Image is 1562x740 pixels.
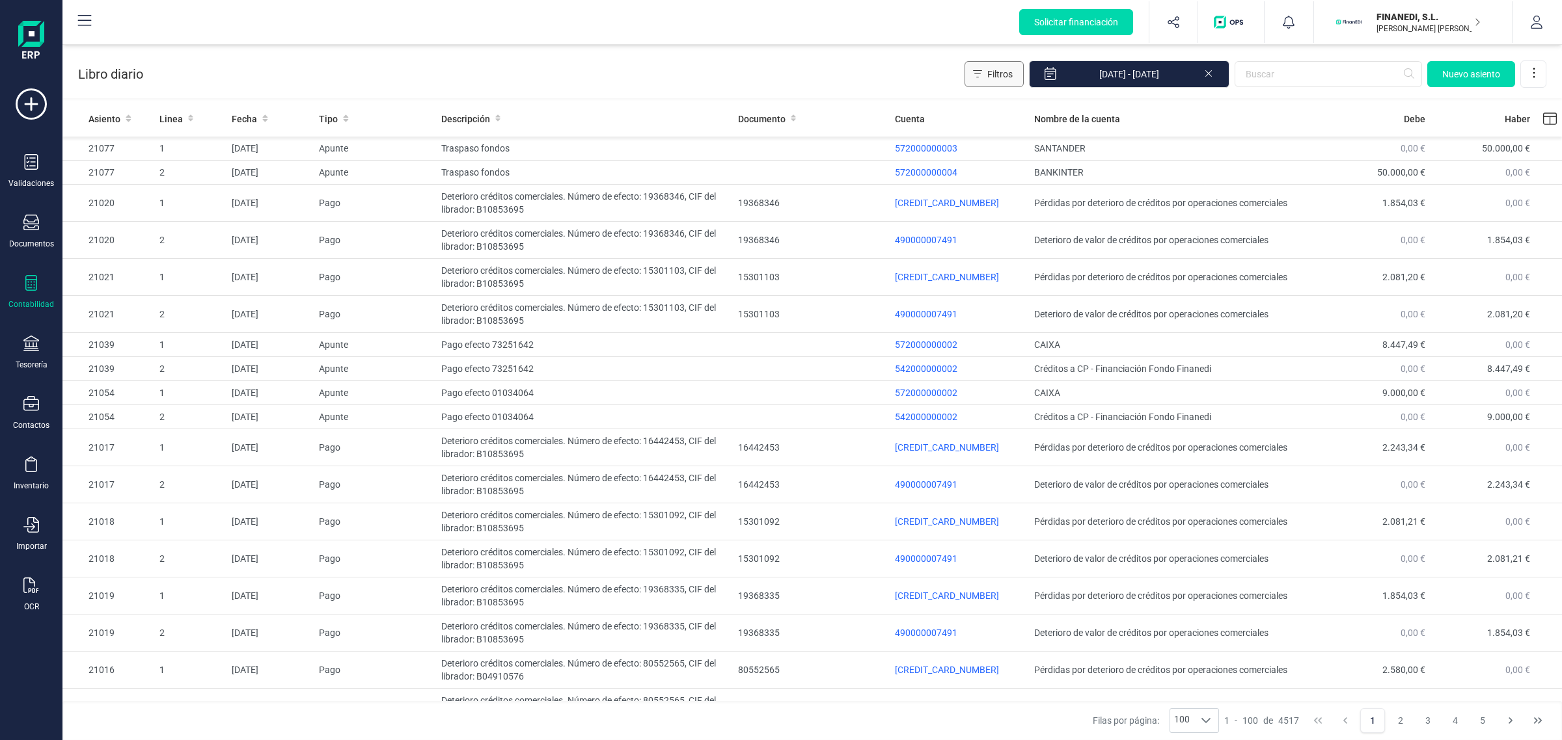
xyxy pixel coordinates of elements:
td: [DATE] [226,259,314,296]
div: 15301092 [738,515,884,528]
span: Nombre de la cuenta [1034,112,1120,126]
td: 1 [154,381,226,405]
td: Pago efecto 73251642 [436,357,733,381]
p: Libro diario [78,65,143,83]
td: Pago [314,185,436,222]
td: Pérdidas por deterioro de créditos por operaciones comerciales [1029,503,1326,540]
div: Inventario [14,481,49,491]
td: Deterioro créditos comerciales. Número de efecto: 19368335, CIF del librador: B10853695 [436,577,733,614]
td: 21020 [62,185,154,222]
td: Deterioro créditos comerciales. Número de efecto: 15301092, CIF del librador: B10853695 [436,503,733,540]
div: Contabilidad [8,299,54,310]
button: Page 2 [1388,708,1413,733]
button: Solicitar financiación [1019,9,1133,35]
td: 1 [154,503,226,540]
td: 21054 [62,381,154,405]
td: 21039 [62,333,154,357]
td: Pago efecto 73251642 [436,333,733,357]
td: [DATE] [226,333,314,357]
td: 1 [154,577,226,614]
span: 0,00 € [1401,309,1425,319]
span: 50.000,00 € [1482,143,1530,153]
div: 15301103 [738,271,884,284]
div: Contactos [13,420,49,430]
td: [DATE] [226,161,314,185]
input: Buscar [1235,61,1422,87]
span: 0,00 € [1401,553,1425,564]
td: CAIXA [1029,381,1326,405]
button: Page 1 [1360,708,1385,733]
div: 80552565 [738,663,884,676]
p: 542000000002 [895,410,1024,423]
span: Solicitar financiación [1034,16,1118,29]
span: Debe [1404,112,1425,126]
td: [DATE] [226,185,314,222]
td: Deterioro créditos comerciales. Número de efecto: 19368346, CIF del librador: B10853695 [436,222,733,259]
span: 100 [1242,714,1258,727]
p: 490000007491 [895,552,1024,565]
div: Documentos [9,239,54,249]
td: [DATE] [226,503,314,540]
td: 21019 [62,614,154,652]
td: Pago [314,259,436,296]
td: Pérdidas por deterioro de créditos por operaciones comerciales [1029,259,1326,296]
td: [DATE] [226,577,314,614]
span: 100 [1170,709,1194,732]
span: 0,00 € [1401,235,1425,245]
p: 490000007491 [895,308,1024,321]
button: Page 4 [1443,708,1468,733]
td: Pérdidas por deterioro de créditos por operaciones comerciales [1029,652,1326,689]
img: Logo Finanedi [18,21,44,62]
div: 19368335 [738,626,884,639]
span: 2.081,20 € [1487,309,1530,319]
td: Créditos a CP - Financiación Fondo Finanedi [1029,405,1326,429]
td: [DATE] [226,137,314,161]
span: 0,00 € [1401,143,1425,153]
div: - [1224,714,1299,727]
span: 0,00 € [1401,412,1425,422]
p: 490000007491 [895,478,1024,491]
td: 2 [154,161,226,185]
td: [DATE] [226,689,314,726]
td: 21016 [62,689,154,726]
td: 21016 [62,652,154,689]
span: 2.580,00 € [1382,665,1425,675]
td: 2 [154,689,226,726]
td: 21021 [62,259,154,296]
span: 0,00 € [1505,388,1530,398]
button: Page 5 [1470,708,1495,733]
button: Last Page [1526,708,1550,733]
span: 2.081,20 € [1382,272,1425,282]
td: CAIXA [1029,333,1326,357]
div: Validaciones [8,178,54,189]
span: 1.854,03 € [1382,590,1425,601]
td: [DATE] [226,405,314,429]
td: [DATE] [226,381,314,405]
p: [CREDIT_CARD_NUMBER] [895,515,1024,528]
span: 9.000,00 € [1382,388,1425,398]
span: 4517 [1278,714,1299,727]
button: Logo de OPS [1206,1,1256,43]
button: Previous Page [1333,708,1358,733]
td: Pérdidas por deterioro de créditos por operaciones comerciales [1029,429,1326,466]
div: 19368346 [738,196,884,209]
p: 490000007491 [895,233,1024,246]
td: Apunte [314,357,436,381]
div: 19368335 [738,589,884,602]
td: Apunte [314,161,436,185]
td: 1 [154,333,226,357]
span: 2.081,21 € [1382,516,1425,527]
td: 1 [154,429,226,466]
td: Deterioro créditos comerciales. Número de efecto: 80552565, CIF del librador: B04910576 [436,689,733,726]
td: Pago [314,503,436,540]
td: [DATE] [226,652,314,689]
p: [CREDIT_CARD_NUMBER] [895,663,1024,676]
span: 2.243,34 € [1382,442,1425,453]
span: Filtros [987,68,1013,81]
td: Pérdidas por deterioro de créditos por operaciones comerciales [1029,185,1326,222]
td: [DATE] [226,357,314,381]
span: Asiento [89,112,120,126]
p: 572000000004 [895,166,1024,179]
span: Documento [738,112,786,126]
td: [DATE] [226,540,314,577]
